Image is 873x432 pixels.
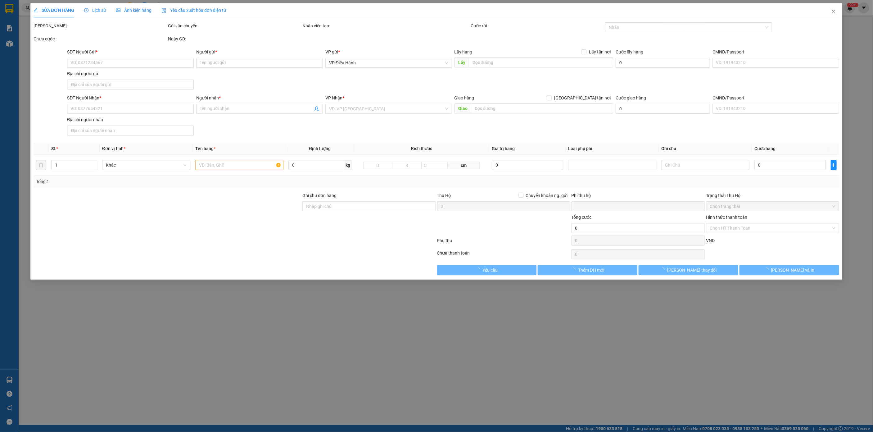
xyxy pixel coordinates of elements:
[706,238,715,243] span: VND
[437,193,451,198] span: Thu Hộ
[67,94,194,101] div: SĐT Người Nhận
[660,268,667,272] span: loading
[455,103,471,113] span: Giao
[84,8,89,12] span: clock-circle
[572,192,705,201] div: Phí thu hộ
[755,146,776,151] span: Cước hàng
[764,268,771,272] span: loading
[831,160,837,170] button: plus
[325,48,452,55] div: VP gửi
[34,8,74,13] span: SỬA ĐƠN HÀNG
[437,265,537,275] button: Yêu cầu
[52,146,57,151] span: SL
[492,146,515,151] span: Giá trị hàng
[710,202,835,211] span: Chọn trạng thái
[616,49,644,54] label: Cước lấy hàng
[448,162,480,169] span: cm
[616,58,710,68] input: Cước lấy hàng
[661,160,749,170] input: Ghi Chú
[34,35,167,42] div: Chưa cước :
[771,267,815,273] span: [PERSON_NAME] và In
[36,160,46,170] button: delete
[363,162,393,169] input: D
[713,48,839,55] div: CMND/Passport
[455,57,469,67] span: Lấy
[303,22,469,29] div: Nhân viên tạo:
[67,80,194,90] input: Địa chỉ của người gửi
[162,8,167,13] img: icon
[345,160,351,170] span: kg
[411,146,432,151] span: Kích thước
[436,250,571,260] div: Chưa thanh toán
[825,3,843,21] button: Close
[106,160,187,170] span: Khác
[34,22,167,29] div: [PERSON_NAME]:
[616,95,646,100] label: Cước giao hàng
[162,8,227,13] span: Yêu cầu xuất hóa đơn điện tử
[196,146,216,151] span: Tên hàng
[325,95,342,100] span: VP Nhận
[476,268,483,272] span: loading
[538,265,638,275] button: Thêm ĐH mới
[572,215,592,220] span: Tổng cước
[713,94,839,101] div: CMND/Passport
[168,35,301,42] div: Ngày GD:
[168,22,301,29] div: Gói vận chuyển:
[303,193,337,198] label: Ghi chú đơn hàng
[67,48,194,55] div: SĐT Người Gửi
[314,106,319,111] span: user-add
[309,146,331,151] span: Định lượng
[659,143,752,155] th: Ghi chú
[197,48,323,55] div: Người gửi
[469,57,613,67] input: Dọc đường
[84,8,106,13] span: Lịch sử
[436,237,571,248] div: Phụ thu
[116,8,152,13] span: Ảnh kiện hàng
[329,58,448,67] span: VP Điều Hành
[578,267,604,273] span: Thêm ĐH mới
[571,268,578,272] span: loading
[831,163,836,168] span: plus
[102,146,125,151] span: Đơn vị tính
[67,116,194,123] div: Địa chỉ người nhận
[639,265,739,275] button: [PERSON_NAME] thay đổi
[483,267,498,273] span: Yêu cầu
[740,265,839,275] button: [PERSON_NAME] và In
[566,143,659,155] th: Loại phụ phí
[523,192,570,199] span: Chuyển khoản ng. gửi
[552,94,613,101] span: [GEOGRAPHIC_DATA] tận nơi
[616,104,710,114] input: Cước giao hàng
[471,22,604,29] div: Cước rồi :
[196,160,284,170] input: VD: Bàn, Ghế
[67,70,194,77] div: Địa chỉ người gửi
[36,178,336,185] div: Tổng: 1
[831,9,836,14] span: close
[455,95,474,100] span: Giao hàng
[455,49,473,54] span: Lấy hàng
[706,215,747,220] label: Hình thức thanh toán
[67,126,194,136] input: Địa chỉ của người nhận
[421,162,448,169] input: C
[116,8,121,12] span: picture
[392,162,422,169] input: R
[34,8,38,12] span: edit
[303,201,436,211] input: Ghi chú đơn hàng
[667,267,717,273] span: [PERSON_NAME] thay đổi
[706,192,839,199] div: Trạng thái Thu Hộ
[197,94,323,101] div: Người nhận
[587,48,613,55] span: Lấy tận nơi
[471,103,613,113] input: Dọc đường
